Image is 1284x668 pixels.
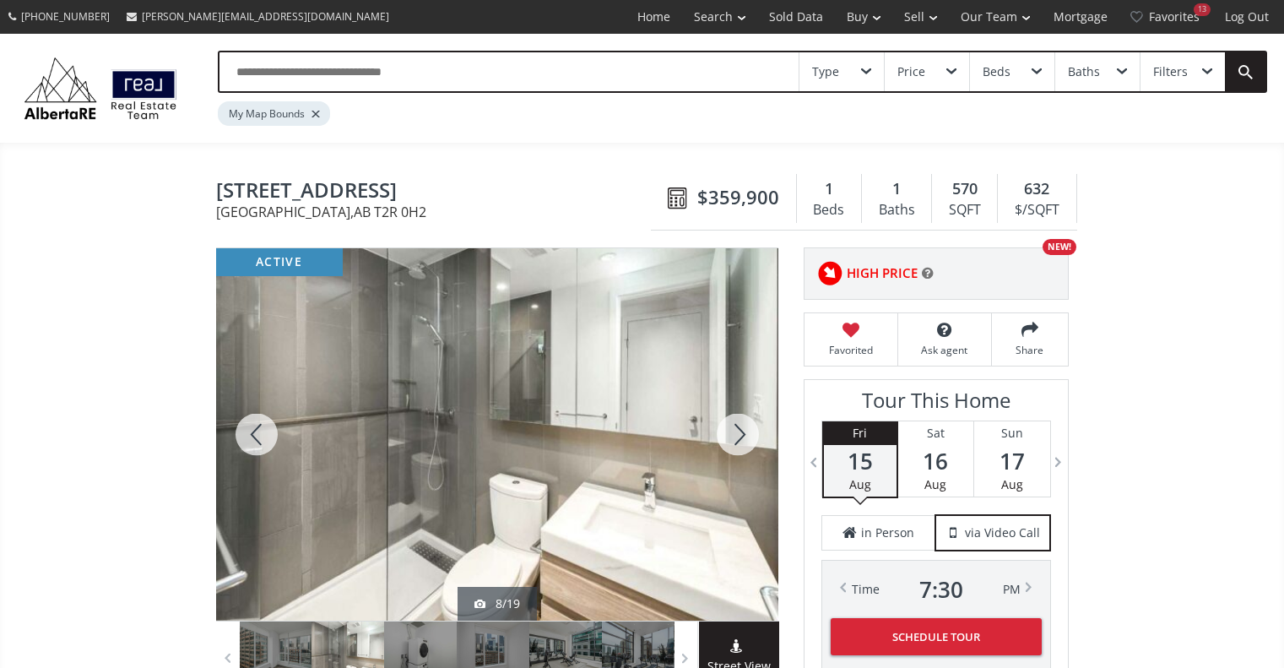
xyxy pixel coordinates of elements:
span: Share [1000,343,1059,357]
img: Logo [17,53,184,122]
div: Fri [824,421,897,445]
div: Beds [805,198,853,223]
div: Sat [898,421,973,445]
span: Aug [924,476,946,492]
div: Price [897,66,925,78]
div: 1 [870,178,923,200]
span: 570 [952,178,978,200]
div: 310 12 Avenue SW #1002 Calgary, AB T2R 0H2 - Photo 8 of 19 [216,248,778,621]
span: $359,900 [697,184,779,210]
span: [PHONE_NUMBER] [21,9,110,24]
a: [PERSON_NAME][EMAIL_ADDRESS][DOMAIN_NAME] [118,1,398,32]
span: 17 [974,449,1050,473]
span: 15 [824,449,897,473]
div: active [216,248,343,276]
span: [GEOGRAPHIC_DATA] , AB T2R 0H2 [216,205,659,219]
span: via Video Call [965,524,1040,541]
span: 7 : 30 [919,578,963,601]
div: Type [812,66,839,78]
span: Aug [1001,476,1023,492]
div: SQFT [940,198,989,223]
div: Baths [1068,66,1100,78]
span: in Person [861,524,914,541]
div: $/SQFT [1006,198,1067,223]
div: Sun [974,421,1050,445]
div: 13 [1194,3,1211,16]
h3: Tour This Home [821,388,1051,421]
div: Filters [1153,66,1188,78]
button: Schedule Tour [831,618,1042,655]
span: HIGH PRICE [847,264,918,282]
div: NEW! [1043,239,1076,255]
div: Baths [870,198,923,223]
span: Favorited [813,343,889,357]
span: Aug [849,476,871,492]
div: 8/19 [474,595,520,612]
span: [PERSON_NAME][EMAIL_ADDRESS][DOMAIN_NAME] [142,9,389,24]
div: Beds [983,66,1010,78]
div: 632 [1006,178,1067,200]
div: 1 [805,178,853,200]
div: Time PM [852,578,1021,601]
span: Ask agent [907,343,983,357]
img: rating icon [813,257,847,291]
div: My Map Bounds [218,101,330,126]
span: 310 12 Avenue SW #1002 [216,179,659,205]
span: 16 [898,449,973,473]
